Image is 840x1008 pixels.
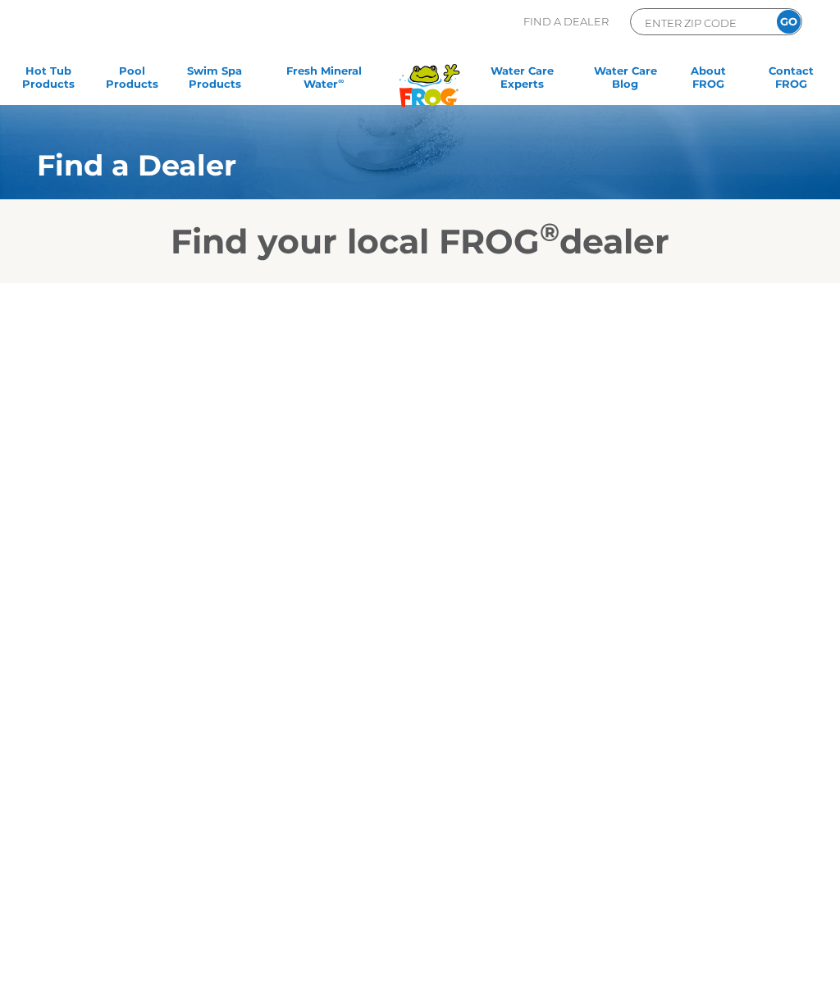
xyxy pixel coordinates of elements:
input: GO [777,10,801,34]
h1: Find a Dealer [37,149,746,182]
img: Frog Products Logo [390,43,468,107]
p: Find A Dealer [523,8,609,35]
a: AboutFROG [676,64,741,97]
a: Water CareExperts [470,64,574,97]
a: Swim SpaProducts [182,64,247,97]
sup: ∞ [338,76,344,85]
a: Fresh MineralWater∞ [266,64,382,97]
a: ContactFROG [759,64,824,97]
h2: Find your local FROG dealer [12,221,828,262]
a: PoolProducts [99,64,164,97]
a: Hot TubProducts [16,64,81,97]
sup: ® [540,217,559,248]
a: Water CareBlog [593,64,658,97]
